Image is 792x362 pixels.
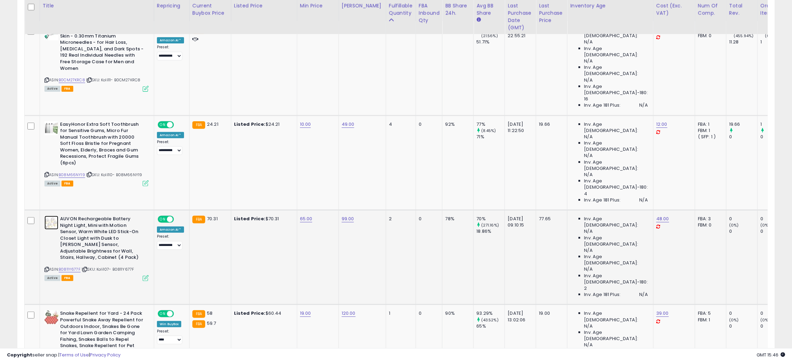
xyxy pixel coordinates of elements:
[445,2,470,17] div: BB Share 24h.
[584,102,620,108] span: Inv. Age 181 Plus:
[44,121,58,135] img: 419vTQaYiuL._SL40_.jpg
[765,33,780,39] small: (600%)
[584,323,592,329] span: N/A
[445,121,468,127] div: 92%
[584,247,592,254] span: N/A
[44,275,60,281] span: All listings currently available for purchase on Amazon
[476,310,505,316] div: 93.29%
[729,39,757,45] div: 11.28
[158,311,167,317] span: ON
[476,216,505,222] div: 70%
[59,172,85,178] a: B08M66NY19
[207,121,218,127] span: 24.21
[173,311,184,317] span: OFF
[86,172,142,178] span: | SKU: Koli110- B08M66NY19
[234,310,266,316] b: Listed Price:
[584,342,592,348] span: N/A
[729,323,757,329] div: 0
[60,26,144,73] b: FolliRoll Derma Roller for Hair and Skin - 0.30mm Titanium Microneedles - for Hair Loss, [MEDICAL...
[61,86,73,92] span: FBA
[539,121,562,127] div: 19.66
[760,2,786,17] div: Ordered Items
[698,222,721,228] div: FBM: 0
[584,228,592,235] span: N/A
[539,2,564,24] div: Last Purchase Price
[584,266,592,272] span: N/A
[698,134,721,140] div: ( SFP: 1 )
[419,121,437,127] div: 0
[760,39,789,45] div: 1
[192,320,205,328] small: FBA
[445,216,468,222] div: 78%
[729,134,757,140] div: 0
[584,159,648,172] span: Inv. Age [DEMOGRAPHIC_DATA]:
[760,228,789,235] div: 0
[481,317,499,323] small: (43.52%)
[734,33,753,39] small: (455.94%)
[584,134,592,140] span: N/A
[584,191,587,197] span: 4
[234,2,294,9] div: Listed Price
[639,197,648,203] span: N/A
[698,310,721,316] div: FBA: 5
[157,37,184,43] div: Amazon AI *
[342,121,355,128] a: 49.00
[389,2,413,17] div: Fulfillable Quantity
[508,121,531,134] div: [DATE] 11:22:50
[584,46,648,58] span: Inv. Age [DEMOGRAPHIC_DATA]:
[7,352,32,358] strong: Copyright
[59,352,89,358] a: Terms of Use
[342,2,383,9] div: [PERSON_NAME]
[157,321,182,327] div: Win BuyBox
[157,2,186,9] div: Repricing
[44,216,58,230] img: 31DdcsSe3OL._SL40_.jpg
[82,266,134,272] span: | SKU: Koli107- B0811Y677F
[44,26,149,91] div: ASIN:
[481,128,496,133] small: (8.45%)
[192,121,205,129] small: FBA
[476,17,481,23] small: Avg BB Share.
[59,77,85,83] a: B0CM27KRC8
[192,2,228,17] div: Current Buybox Price
[760,310,789,316] div: 0
[584,329,648,342] span: Inv. Age [DEMOGRAPHIC_DATA]:
[234,121,266,127] b: Listed Price:
[90,352,120,358] a: Privacy Policy
[59,266,81,272] a: B0811Y677F
[300,215,312,222] a: 65.00
[207,215,218,222] span: 70.31
[584,83,648,96] span: Inv. Age [DEMOGRAPHIC_DATA]-180:
[476,2,502,17] div: Avg BB Share
[158,122,167,127] span: ON
[476,228,505,235] div: 18.86%
[698,2,723,17] div: Num of Comp.
[44,310,58,324] img: 51ejsGVdDQL._SL40_.jpg
[570,2,650,9] div: Inventory Age
[207,310,212,316] span: 58
[698,33,721,39] div: FBM: 0
[44,181,60,187] span: All listings currently available for purchase on Amazon
[476,323,505,329] div: 65%
[584,39,592,45] span: N/A
[192,216,205,223] small: FBA
[157,45,184,60] div: Preset:
[60,121,144,168] b: EasyHonor Extra Soft Toothbrush for Sensitive Gums, Micro Fur Manual Toothbrush with 20000 Soft F...
[729,216,757,222] div: 0
[584,64,648,77] span: Inv. Age [DEMOGRAPHIC_DATA]:
[760,222,770,228] small: (0%)
[158,216,167,222] span: ON
[584,216,648,228] span: Inv. Age [DEMOGRAPHIC_DATA]:
[157,329,184,345] div: Preset:
[656,121,667,128] a: 12.00
[698,127,721,134] div: FBM: 1
[584,153,592,159] span: N/A
[389,216,410,222] div: 2
[584,273,648,285] span: Inv. Age [DEMOGRAPHIC_DATA]-180:
[234,215,266,222] b: Listed Price:
[173,216,184,222] span: OFF
[584,291,620,298] span: Inv. Age 181 Plus:
[300,2,336,9] div: Min Price
[207,320,216,327] span: 59.7
[729,121,757,127] div: 19.66
[729,2,755,17] div: Total Rev.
